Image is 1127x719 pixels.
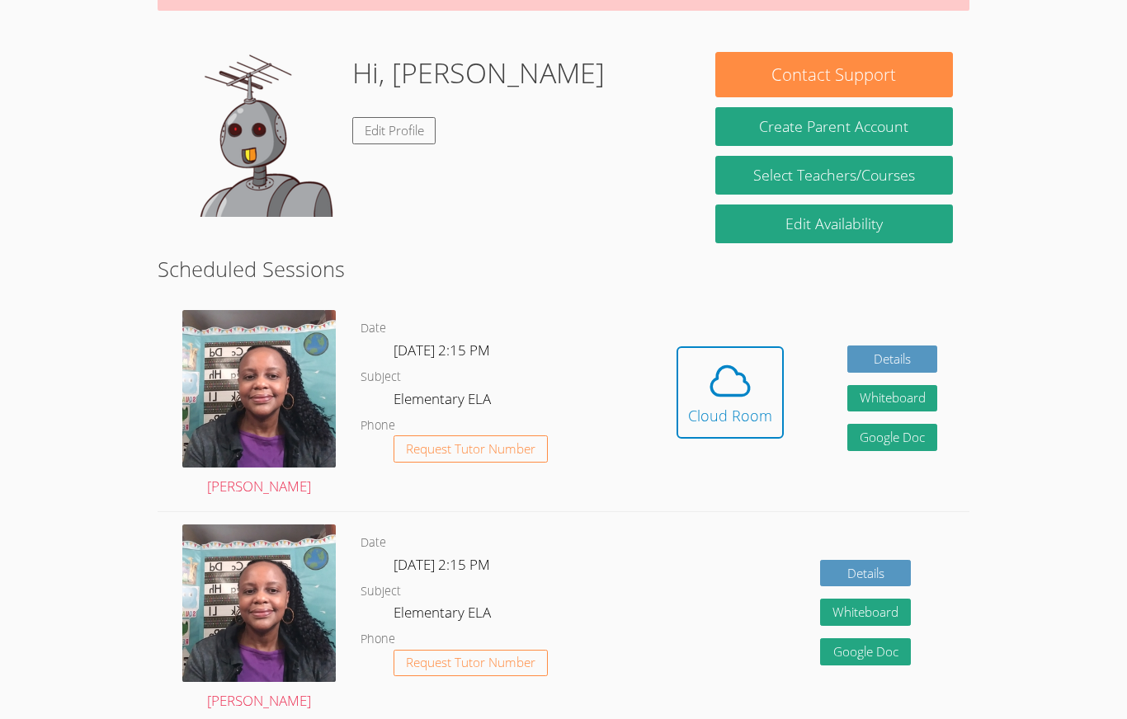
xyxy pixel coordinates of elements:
dt: Phone [361,416,395,436]
a: Edit Availability [715,204,953,243]
span: [DATE] 2:15 PM [394,341,490,359]
a: Edit Profile [352,117,436,144]
span: Request Tutor Number [406,656,535,669]
a: [PERSON_NAME] [182,310,336,499]
button: Request Tutor Number [394,435,548,463]
span: Request Tutor Number [406,443,535,455]
img: Selfie2.jpg [182,310,336,468]
img: default.png [174,52,339,217]
button: Whiteboard [847,385,938,412]
a: Details [847,345,938,373]
a: Google Doc [847,424,938,451]
dt: Date [361,318,386,339]
a: Select Teachers/Courses [715,156,953,195]
button: Whiteboard [820,599,911,626]
dt: Subject [361,367,401,388]
dt: Phone [361,629,395,650]
h2: Scheduled Sessions [158,253,969,284]
span: [DATE] 2:15 PM [394,555,490,574]
a: Details [820,560,911,587]
button: Create Parent Account [715,107,953,146]
button: Cloud Room [677,346,784,439]
dd: Elementary ELA [394,601,494,629]
h1: Hi, [PERSON_NAME] [352,52,605,94]
dt: Subject [361,581,401,602]
a: [PERSON_NAME] [182,524,336,713]
a: Google Doc [820,638,911,665]
div: Cloud Room [688,404,772,427]
button: Contact Support [715,52,953,97]
img: Selfie2.jpg [182,524,336,682]
dd: Elementary ELA [394,388,494,416]
button: Request Tutor Number [394,650,548,677]
dt: Date [361,533,386,553]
